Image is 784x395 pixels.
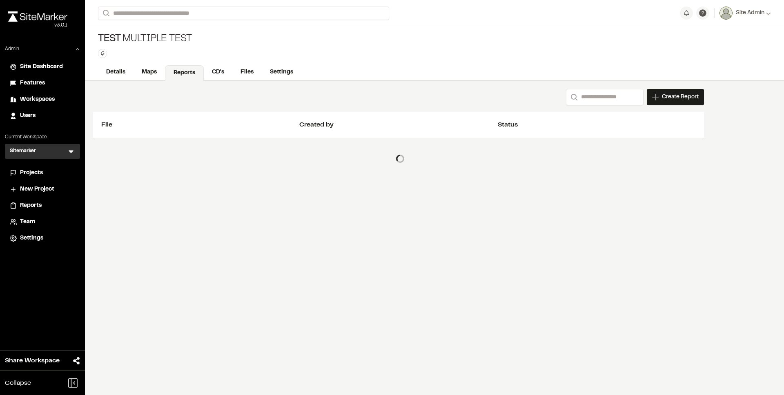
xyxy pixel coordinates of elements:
span: Reports [20,201,42,210]
a: Features [10,79,75,88]
a: Settings [10,234,75,243]
a: Projects [10,169,75,178]
span: Settings [20,234,43,243]
p: Current Workspace [5,133,80,141]
a: Workspaces [10,95,75,104]
span: Site Dashboard [20,62,63,71]
a: New Project [10,185,75,194]
a: Reports [165,65,204,81]
img: rebrand.png [8,11,67,22]
a: Reports [10,201,75,210]
span: Users [20,111,36,120]
span: Team [20,217,35,226]
a: CD's [204,64,232,80]
div: Multiple Test [98,33,192,46]
span: Site Admin [736,9,764,18]
span: Projects [20,169,43,178]
img: User [719,7,733,20]
span: Features [20,79,45,88]
div: File [101,120,299,130]
a: Team [10,217,75,226]
span: Collapse [5,378,31,388]
a: Details [98,64,134,80]
span: Workspaces [20,95,55,104]
div: Created by [299,120,497,130]
h3: Sitemarker [10,147,36,155]
span: Create Report [662,93,699,102]
a: Files [232,64,262,80]
span: New Project [20,185,54,194]
button: Search [98,7,113,20]
a: Maps [134,64,165,80]
a: Users [10,111,75,120]
a: Site Dashboard [10,62,75,71]
a: Settings [262,64,301,80]
button: Search [566,89,581,105]
span: Share Workspace [5,356,60,366]
p: Admin [5,45,19,53]
div: Status [498,120,696,130]
div: Oh geez...please don't... [8,22,67,29]
button: Edit Tags [98,49,107,58]
button: Site Admin [719,7,771,20]
span: Test [98,33,121,46]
